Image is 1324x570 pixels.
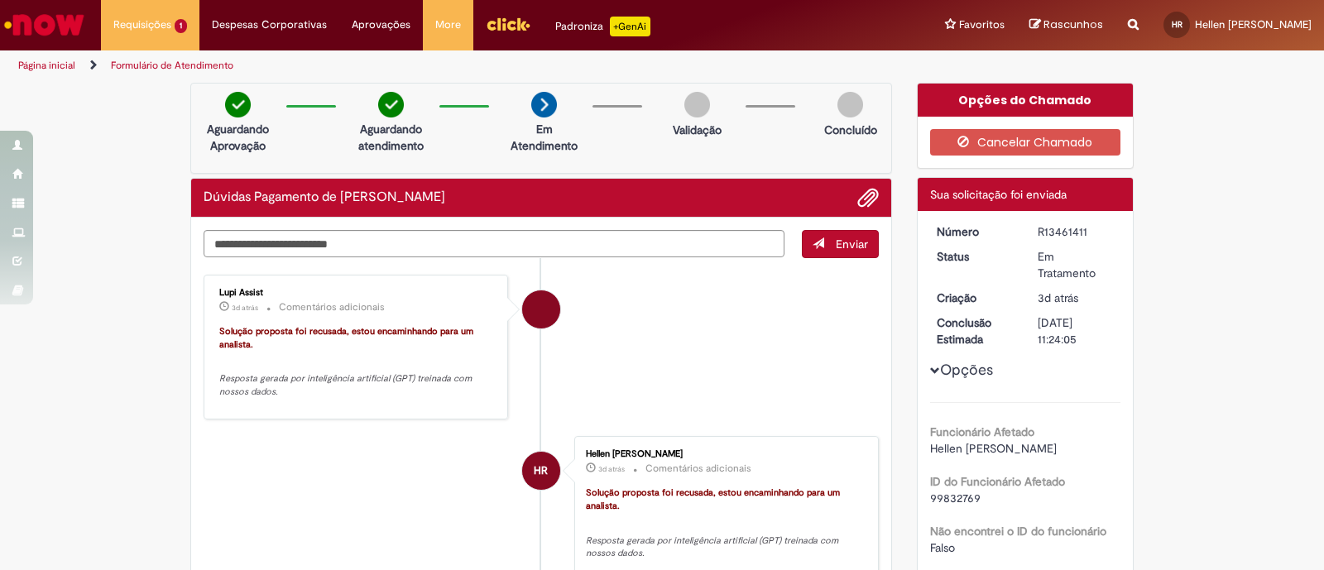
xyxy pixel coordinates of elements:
font: Solução proposta foi recusada, estou encaminhando para um analista. [586,486,842,512]
span: 99832769 [930,491,981,505]
ul: Trilhas de página [12,50,871,81]
span: Hellen [PERSON_NAME] [1195,17,1312,31]
div: [DATE] 11:24:05 [1038,314,1115,347]
span: Falso [930,540,955,555]
font: Solução proposta foi recusada, estou encaminhando para um analista. [219,325,476,351]
img: ServiceNow [2,8,87,41]
p: Aguardando Aprovação [198,121,278,154]
img: img-circle-grey.png [837,92,863,117]
span: 1 [175,19,187,33]
a: Rascunhos [1029,17,1103,33]
time: 29/08/2025 10:24:12 [232,303,258,313]
small: Comentários adicionais [279,300,385,314]
em: Resposta gerada por inteligência artificial (GPT) treinada com nossos dados. [219,372,474,398]
div: R13461411 [1038,223,1115,240]
div: 29/08/2025 10:15:17 [1038,290,1115,306]
span: Requisições [113,17,171,33]
span: Despesas Corporativas [212,17,327,33]
time: 29/08/2025 10:24:11 [598,464,625,474]
time: 29/08/2025 10:15:17 [1038,290,1078,305]
span: HR [534,451,548,491]
em: Resposta gerada por inteligência artificial (GPT) treinada com nossos dados. [586,534,841,560]
div: Hellen [PERSON_NAME] [586,449,861,459]
span: Aprovações [352,17,410,33]
div: Em Tratamento [1038,248,1115,281]
div: Lupi Assist [522,290,560,328]
div: Padroniza [555,17,650,36]
span: Sua solicitação foi enviada [930,187,1067,202]
p: +GenAi [610,17,650,36]
p: Validação [673,122,722,138]
span: More [435,17,461,33]
dt: Status [924,248,1026,265]
span: 3d atrás [232,303,258,313]
small: Comentários adicionais [645,462,751,476]
img: click_logo_yellow_360x200.png [486,12,530,36]
p: Aguardando atendimento [351,121,431,154]
h2: Dúvidas Pagamento de Salário Histórico de tíquete [204,190,445,205]
div: Opções do Chamado [918,84,1134,117]
div: Hellen Caroline Teles Rodrigues [522,452,560,490]
b: Funcionário Afetado [930,424,1034,439]
button: Enviar [802,230,879,258]
span: 3d atrás [1038,290,1078,305]
div: Lupi Assist [219,288,495,298]
a: Página inicial [18,59,75,72]
button: Adicionar anexos [857,187,879,208]
b: ID do Funcionário Afetado [930,474,1065,489]
textarea: Digite sua mensagem aqui... [204,230,784,258]
a: Formulário de Atendimento [111,59,233,72]
img: check-circle-green.png [378,92,404,117]
span: 3d atrás [598,464,625,474]
b: Não encontrei o ID do funcionário [930,524,1106,539]
span: HR [1172,19,1182,30]
span: Favoritos [959,17,1005,33]
dt: Criação [924,290,1026,306]
p: Em Atendimento [504,121,584,154]
img: check-circle-green.png [225,92,251,117]
img: arrow-next.png [531,92,557,117]
dt: Número [924,223,1026,240]
p: Concluído [824,122,877,138]
dt: Conclusão Estimada [924,314,1026,347]
span: Hellen [PERSON_NAME] [930,441,1057,456]
button: Cancelar Chamado [930,129,1121,156]
span: Enviar [836,237,868,251]
span: Rascunhos [1043,17,1103,32]
img: img-circle-grey.png [684,92,710,117]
